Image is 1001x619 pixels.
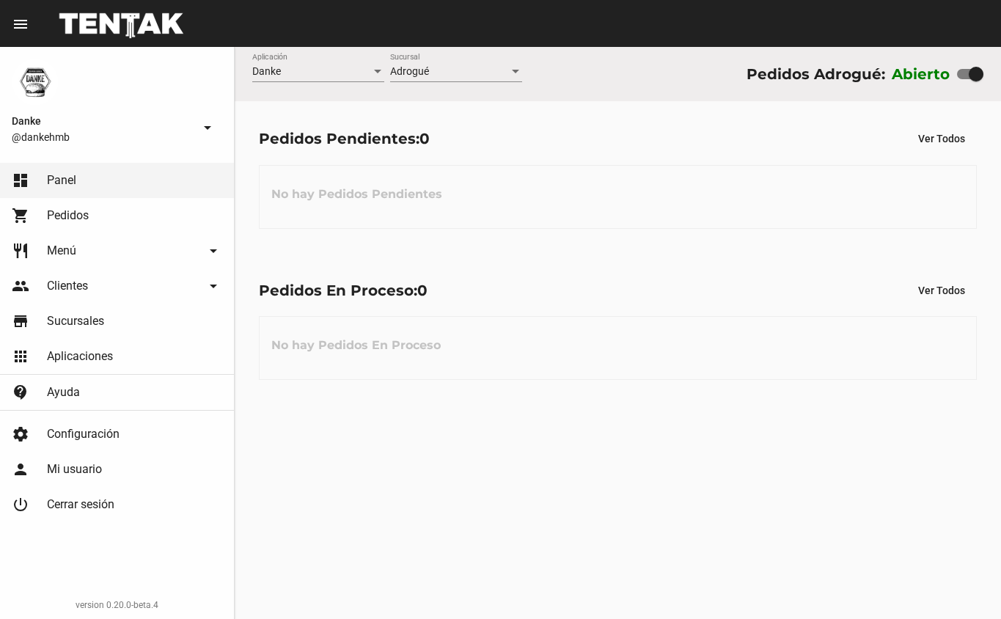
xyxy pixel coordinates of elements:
mat-icon: person [12,461,29,478]
span: Ayuda [47,385,80,400]
mat-icon: power_settings_new [12,496,29,513]
span: Aplicaciones [47,349,113,364]
mat-icon: people [12,277,29,295]
mat-icon: arrow_drop_down [205,277,222,295]
div: version 0.20.0-beta.4 [12,598,222,612]
span: @dankehmb [12,130,193,144]
label: Abierto [892,62,950,86]
button: Ver Todos [906,125,977,152]
span: 0 [419,130,430,147]
mat-icon: contact_support [12,384,29,401]
span: Cerrar sesión [47,497,114,512]
span: Ver Todos [918,285,965,296]
mat-icon: dashboard [12,172,29,189]
button: Ver Todos [906,277,977,304]
span: 0 [417,282,428,299]
mat-icon: arrow_drop_down [205,242,222,260]
span: Mi usuario [47,462,102,477]
span: Pedidos [47,208,89,223]
h3: No hay Pedidos Pendientes [260,172,454,216]
div: Pedidos En Proceso: [259,279,428,302]
mat-icon: arrow_drop_down [199,119,216,136]
span: Configuración [47,427,120,442]
img: 1d4517d0-56da-456b-81f5-6111ccf01445.png [12,59,59,106]
iframe: chat widget [939,560,986,604]
span: Danke [252,65,281,77]
mat-icon: restaurant [12,242,29,260]
span: Adrogué [390,65,429,77]
mat-icon: menu [12,15,29,33]
span: Ver Todos [918,133,965,144]
span: Panel [47,173,76,188]
mat-icon: shopping_cart [12,207,29,224]
mat-icon: store [12,312,29,330]
span: Danke [12,112,193,130]
div: Pedidos Pendientes: [259,127,430,150]
mat-icon: settings [12,425,29,443]
div: Pedidos Adrogué: [747,62,885,86]
span: Clientes [47,279,88,293]
span: Menú [47,243,76,258]
h3: No hay Pedidos En Proceso [260,323,452,367]
span: Sucursales [47,314,104,329]
mat-icon: apps [12,348,29,365]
